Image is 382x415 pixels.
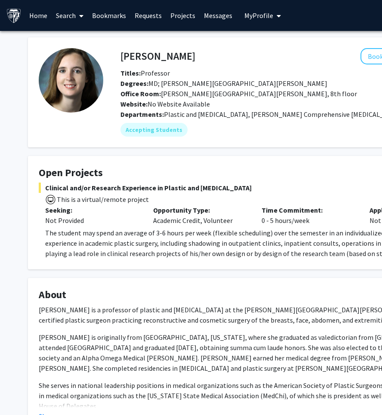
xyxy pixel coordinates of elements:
[39,48,103,113] img: Profile Picture
[166,0,200,31] a: Projects
[120,89,161,98] b: Office Room:
[6,376,37,409] iframe: Chat
[56,195,149,204] span: This is a virtual/remote project
[147,205,255,226] div: Academic Credit, Volunteer
[255,205,363,226] div: 0 - 5 hours/week
[52,0,88,31] a: Search
[25,0,52,31] a: Home
[120,69,141,77] b: Titles:
[200,0,237,31] a: Messages
[120,110,164,119] b: Departments:
[262,205,357,215] p: Time Commitment:
[153,205,248,215] p: Opportunity Type:
[45,205,140,215] p: Seeking:
[120,79,148,88] b: Degrees:
[120,69,170,77] span: Professor
[120,100,148,108] b: Website:
[120,123,188,137] mat-chip: Accepting Students
[120,48,195,64] h4: [PERSON_NAME]
[244,11,273,20] span: My Profile
[120,89,357,98] span: [PERSON_NAME][GEOGRAPHIC_DATA][PERSON_NAME], 8th floor
[6,8,22,23] img: Johns Hopkins University Logo
[130,0,166,31] a: Requests
[120,79,327,88] span: MD; [PERSON_NAME][GEOGRAPHIC_DATA][PERSON_NAME]
[88,0,130,31] a: Bookmarks
[45,215,140,226] div: Not Provided
[120,100,210,108] span: No Website Available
